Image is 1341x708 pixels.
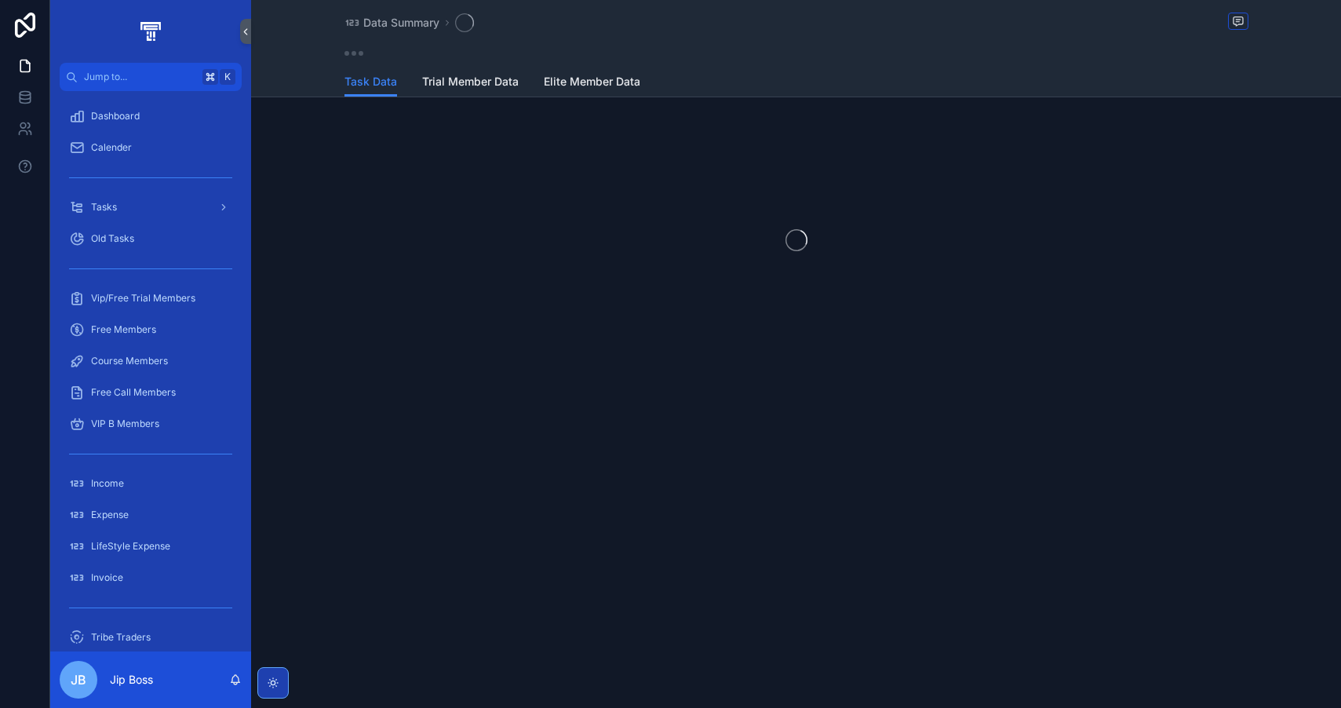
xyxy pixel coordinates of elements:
[91,323,156,336] span: Free Members
[60,532,242,560] a: LifeStyle Expense
[422,74,519,89] span: Trial Member Data
[60,102,242,130] a: Dashboard
[91,141,132,154] span: Calender
[344,15,439,31] a: Data Summary
[137,19,163,44] img: App logo
[91,232,134,245] span: Old Tasks
[60,193,242,221] a: Tasks
[344,68,397,97] a: Task Data
[60,410,242,438] a: VIP B Members
[60,284,242,312] a: Vip/Free Trial Members
[91,201,117,213] span: Tasks
[91,477,124,490] span: Income
[91,540,170,553] span: LifeStyle Expense
[91,418,159,430] span: VIP B Members
[544,74,640,89] span: Elite Member Data
[91,110,140,122] span: Dashboard
[71,670,86,689] span: JB
[84,71,196,83] span: Jump to...
[50,91,251,651] div: scrollable content
[110,672,153,688] p: Jip Boss
[221,71,234,83] span: K
[60,63,242,91] button: Jump to...K
[60,501,242,529] a: Expense
[344,74,397,89] span: Task Data
[60,564,242,592] a: Invoice
[91,386,176,399] span: Free Call Members
[91,571,123,584] span: Invoice
[60,378,242,407] a: Free Call Members
[91,292,195,305] span: Vip/Free Trial Members
[363,15,439,31] span: Data Summary
[544,68,640,99] a: Elite Member Data
[91,509,129,521] span: Expense
[60,316,242,344] a: Free Members
[60,469,242,498] a: Income
[60,347,242,375] a: Course Members
[422,68,519,99] a: Trial Member Data
[60,133,242,162] a: Calender
[60,224,242,253] a: Old Tasks
[91,631,151,644] span: Tribe Traders
[91,355,168,367] span: Course Members
[60,623,242,651] a: Tribe Traders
